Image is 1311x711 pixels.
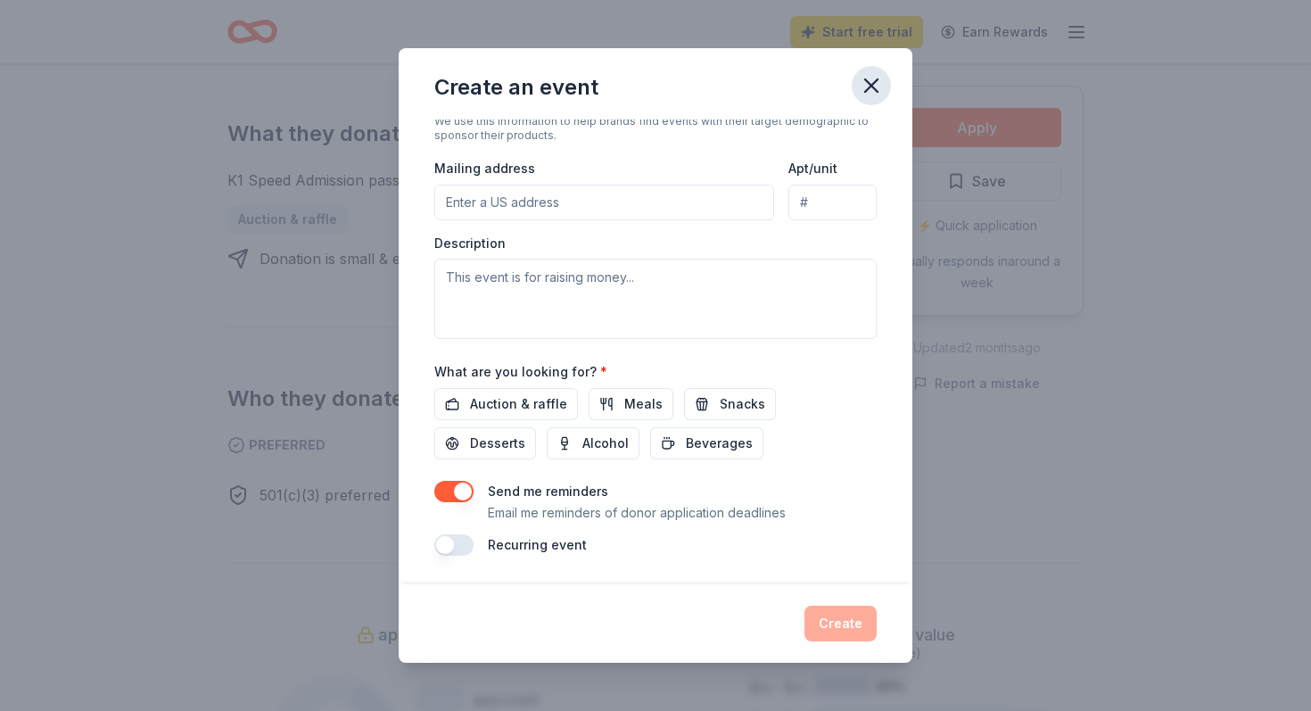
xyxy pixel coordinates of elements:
span: Snacks [720,393,765,415]
label: Mailing address [434,160,535,178]
span: Alcohol [582,433,629,454]
input: # [788,185,877,220]
label: What are you looking for? [434,363,607,381]
input: Enter a US address [434,185,774,220]
button: Alcohol [547,427,639,459]
span: Meals [624,393,663,415]
label: Send me reminders [488,484,608,499]
label: Recurring event [488,537,587,552]
label: Apt/unit [788,160,837,178]
div: We use this information to help brands find events with their target demographic to sponsor their... [434,114,877,143]
button: Meals [589,388,673,420]
button: Beverages [650,427,763,459]
span: Auction & raffle [470,393,567,415]
span: Desserts [470,433,525,454]
button: Snacks [684,388,776,420]
div: Create an event [434,73,598,102]
label: Description [434,235,506,252]
span: Beverages [686,433,753,454]
p: Email me reminders of donor application deadlines [488,502,786,524]
button: Desserts [434,427,536,459]
button: Auction & raffle [434,388,578,420]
